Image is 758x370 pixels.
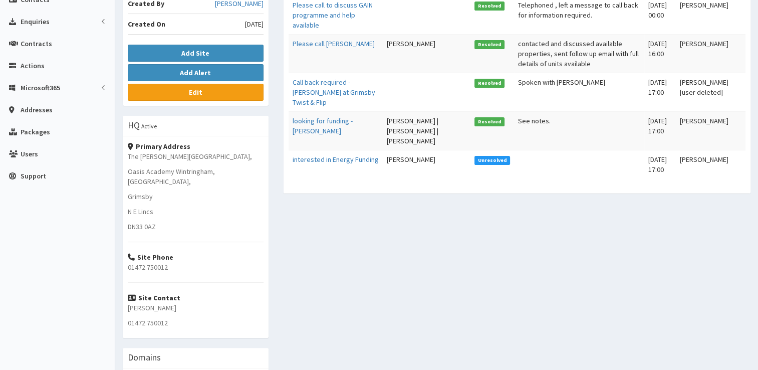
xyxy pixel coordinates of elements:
a: looking for funding -[PERSON_NAME] [293,116,353,135]
span: Users [21,149,38,158]
span: Unresolved [474,156,510,165]
strong: Site Phone [128,253,173,262]
button: Add Alert [128,64,264,81]
p: 01472 750012 [128,262,264,272]
td: See notes. [514,111,644,150]
span: [DATE] [245,19,264,29]
span: Enquiries [21,17,50,26]
p: 01472 750012 [128,318,264,328]
a: Edit [128,84,264,101]
span: Actions [21,61,45,70]
p: The [PERSON_NAME][GEOGRAPHIC_DATA], [128,151,264,161]
td: Spoken with [PERSON_NAME] [514,73,644,111]
span: Resolved [474,40,504,49]
span: Resolved [474,2,504,11]
span: Resolved [474,117,504,126]
h3: Domains [128,353,161,362]
p: [PERSON_NAME] [128,303,264,313]
b: Add Alert [180,68,211,77]
td: [DATE] 17:00 [644,73,676,111]
td: contacted and discussed available properties, sent follow up email with full details of units ava... [514,34,644,73]
p: DN33 0AZ [128,222,264,232]
td: [DATE] 17:00 [644,111,676,150]
b: Edit [189,88,202,97]
td: [PERSON_NAME] [user deleted] [676,73,745,111]
span: Addresses [21,105,53,114]
td: [PERSON_NAME] [676,34,745,73]
span: Resolved [474,79,504,88]
td: [PERSON_NAME] [676,111,745,150]
a: interested in Energy Funding [293,155,379,164]
strong: Site Contact [128,293,180,302]
td: [PERSON_NAME] [383,34,470,73]
td: [DATE] 16:00 [644,34,676,73]
span: Support [21,171,46,180]
b: Created On [128,20,165,29]
td: [PERSON_NAME] [676,150,745,178]
span: Packages [21,127,50,136]
td: [PERSON_NAME] | [PERSON_NAME] | [PERSON_NAME] [383,111,470,150]
strong: Primary Address [128,142,190,151]
b: Add Site [181,49,209,58]
small: Active [141,122,157,130]
p: Grimsby [128,192,264,202]
td: [PERSON_NAME] [383,150,470,178]
span: Contracts [21,39,52,48]
td: [DATE] 17:00 [644,150,676,178]
span: Microsoft365 [21,83,60,92]
p: N E Lincs [128,207,264,217]
h3: HQ [128,121,140,130]
p: Oasis Academy Wintringham, [GEOGRAPHIC_DATA], [128,166,264,187]
a: Please call to discuss GAIN programme and help available [293,1,373,30]
a: Please call [PERSON_NAME] [293,39,375,48]
a: Call back required - [PERSON_NAME] at Grimsby Twist & Flip [293,78,375,107]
